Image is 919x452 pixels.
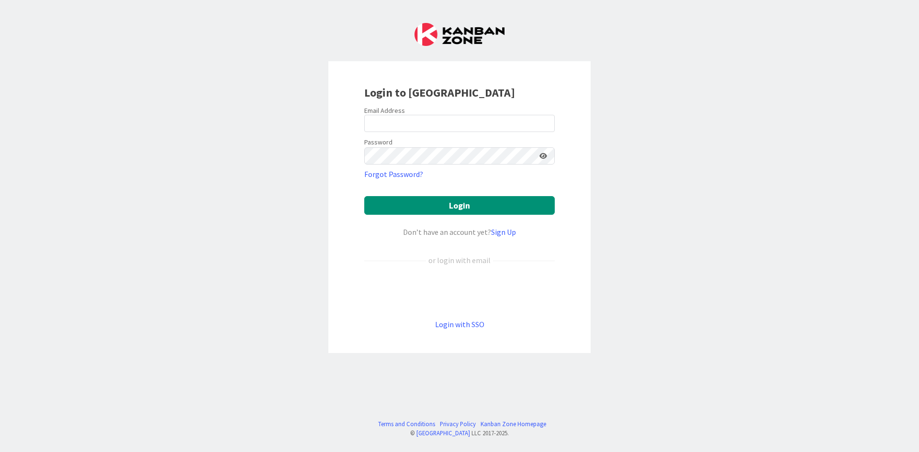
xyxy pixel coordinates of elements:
[359,282,560,303] iframe: Sign in with Google Button
[364,137,392,147] label: Password
[435,320,484,329] a: Login with SSO
[378,419,435,429] a: Terms and Conditions
[440,419,476,429] a: Privacy Policy
[364,168,423,180] a: Forgot Password?
[373,429,546,438] div: © LLC 2017- 2025 .
[415,23,504,46] img: Kanban Zone
[416,429,470,437] a: [GEOGRAPHIC_DATA]
[364,226,555,238] div: Don’t have an account yet?
[364,196,555,215] button: Login
[481,419,546,429] a: Kanban Zone Homepage
[364,85,515,100] b: Login to [GEOGRAPHIC_DATA]
[426,254,493,266] div: or login with email
[364,106,405,115] label: Email Address
[491,227,516,237] a: Sign Up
